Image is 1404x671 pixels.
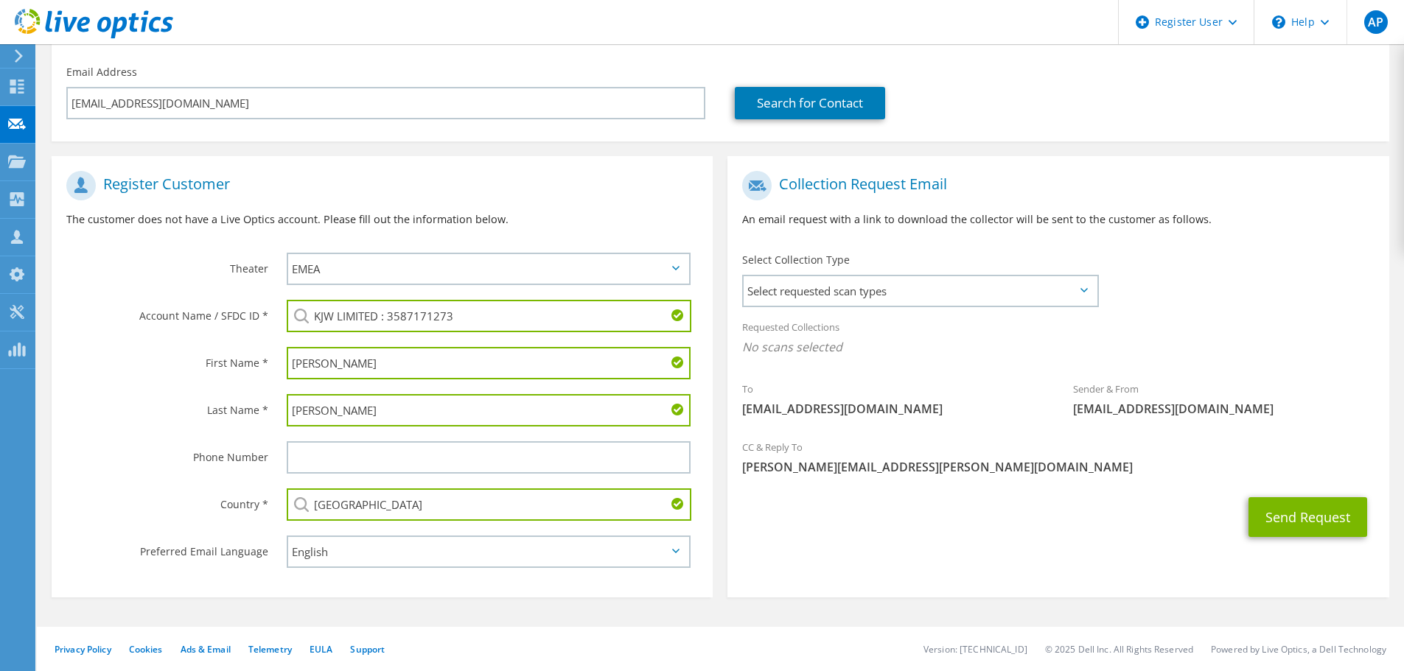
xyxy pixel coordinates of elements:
a: Cookies [129,643,163,656]
li: Version: [TECHNICAL_ID] [923,643,1027,656]
a: Telemetry [248,643,292,656]
label: Phone Number [66,441,268,465]
label: Account Name / SFDC ID * [66,300,268,323]
p: An email request with a link to download the collector will be sent to the customer as follows. [742,211,1374,228]
a: Ads & Email [181,643,231,656]
a: Search for Contact [735,87,885,119]
h1: Collection Request Email [742,171,1366,200]
span: [EMAIL_ADDRESS][DOMAIN_NAME] [742,401,1044,417]
a: EULA [310,643,332,656]
label: Preferred Email Language [66,535,268,559]
span: No scans selected [742,339,1374,355]
div: Sender & From [1058,373,1389,424]
div: To [727,373,1058,424]
span: [EMAIL_ADDRESS][DOMAIN_NAME] [1073,401,1375,417]
span: Select requested scan types [744,276,1097,306]
h1: Register Customer [66,171,691,200]
label: Last Name * [66,394,268,418]
li: Powered by Live Optics, a Dell Technology [1211,643,1386,656]
li: © 2025 Dell Inc. All Rights Reserved [1045,643,1193,656]
span: AP [1364,10,1388,34]
div: CC & Reply To [727,432,1389,482]
svg: \n [1272,15,1285,29]
a: Privacy Policy [55,643,111,656]
label: Country * [66,488,268,512]
label: Select Collection Type [742,253,850,267]
button: Send Request [1248,497,1367,537]
a: Support [350,643,385,656]
label: Email Address [66,65,137,80]
label: First Name * [66,347,268,370]
label: Theater [66,253,268,276]
div: Requested Collections [727,312,1389,366]
span: [PERSON_NAME][EMAIL_ADDRESS][PERSON_NAME][DOMAIN_NAME] [742,459,1374,475]
p: The customer does not have a Live Optics account. Please fill out the information below. [66,211,698,228]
